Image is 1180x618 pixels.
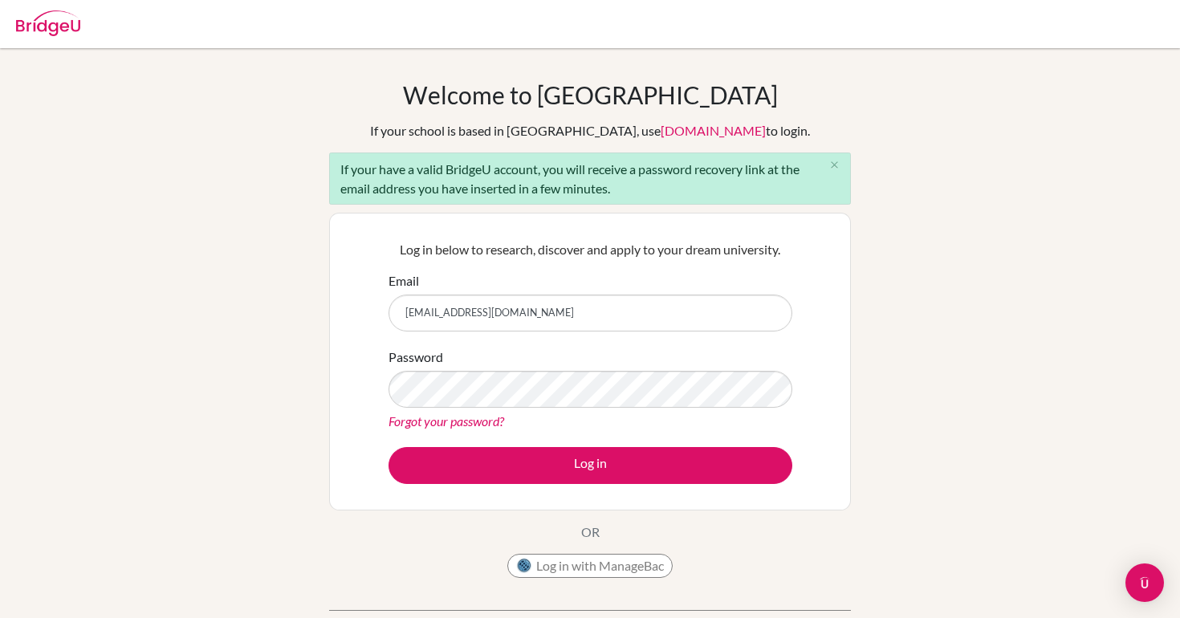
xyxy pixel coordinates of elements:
button: Log in [389,447,792,484]
div: Open Intercom Messenger [1125,563,1164,602]
button: Close [818,153,850,177]
p: Log in below to research, discover and apply to your dream university. [389,240,792,259]
button: Log in with ManageBac [507,554,673,578]
a: Forgot your password? [389,413,504,429]
div: If your have a valid BridgeU account, you will receive a password recovery link at the email addr... [329,152,851,205]
label: Password [389,348,443,367]
a: [DOMAIN_NAME] [661,123,766,138]
h1: Welcome to [GEOGRAPHIC_DATA] [403,80,778,109]
i: close [828,159,840,171]
p: OR [581,522,600,542]
div: If your school is based in [GEOGRAPHIC_DATA], use to login. [370,121,810,140]
label: Email [389,271,419,291]
img: Bridge-U [16,10,80,36]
